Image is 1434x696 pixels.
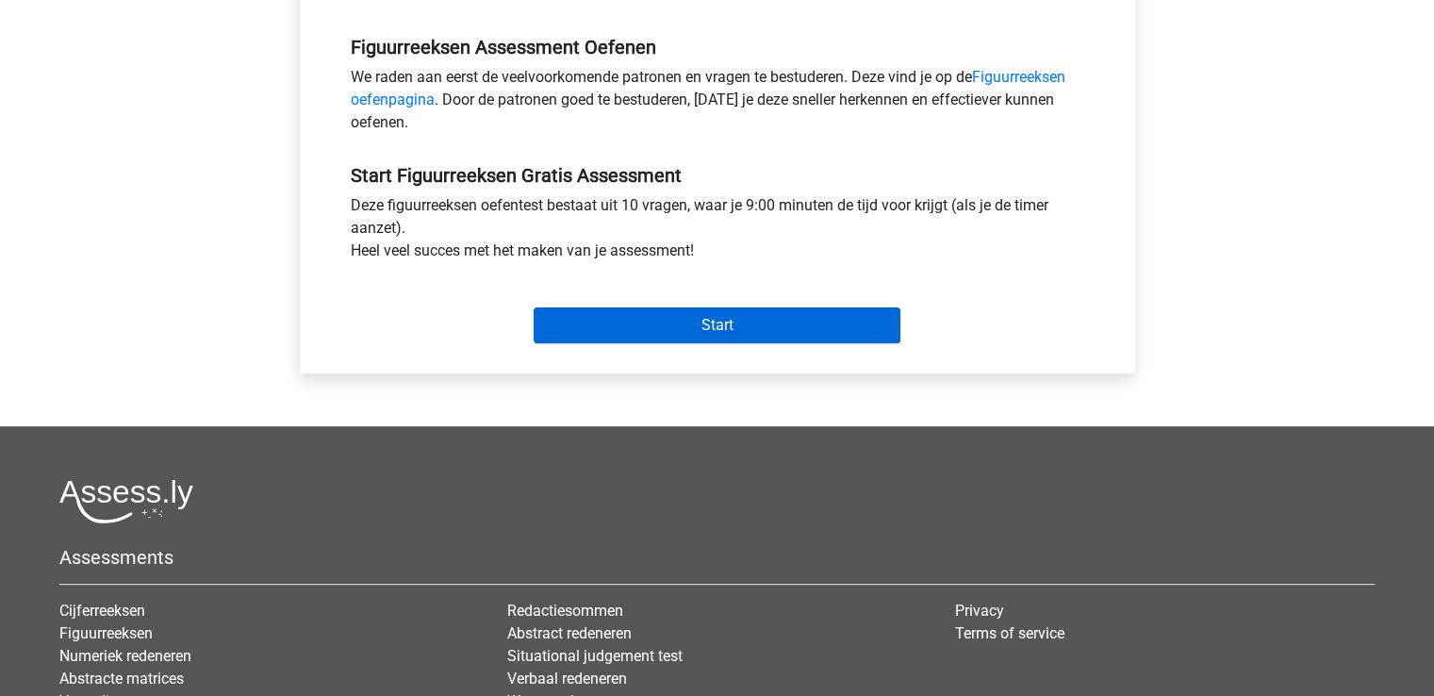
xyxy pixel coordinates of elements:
[955,624,1064,642] a: Terms of service
[337,194,1098,270] div: Deze figuurreeksen oefentest bestaat uit 10 vragen, waar je 9:00 minuten de tijd voor krijgt (als...
[534,307,900,343] input: Start
[507,602,623,620] a: Redactiesommen
[59,546,1375,569] h5: Assessments
[955,602,1004,620] a: Privacy
[337,66,1098,141] div: We raden aan eerst de veelvoorkomende patronen en vragen te bestuderen. Deze vind je op de . Door...
[351,164,1084,187] h5: Start Figuurreeksen Gratis Assessment
[59,670,184,688] a: Abstracte matrices
[59,602,145,620] a: Cijferreeksen
[507,624,632,642] a: Abstract redeneren
[507,670,627,688] a: Verbaal redeneren
[59,479,193,523] img: Assessly logo
[59,647,191,665] a: Numeriek redeneren
[351,36,1084,58] h5: Figuurreeksen Assessment Oefenen
[59,624,153,642] a: Figuurreeksen
[507,647,683,665] a: Situational judgement test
